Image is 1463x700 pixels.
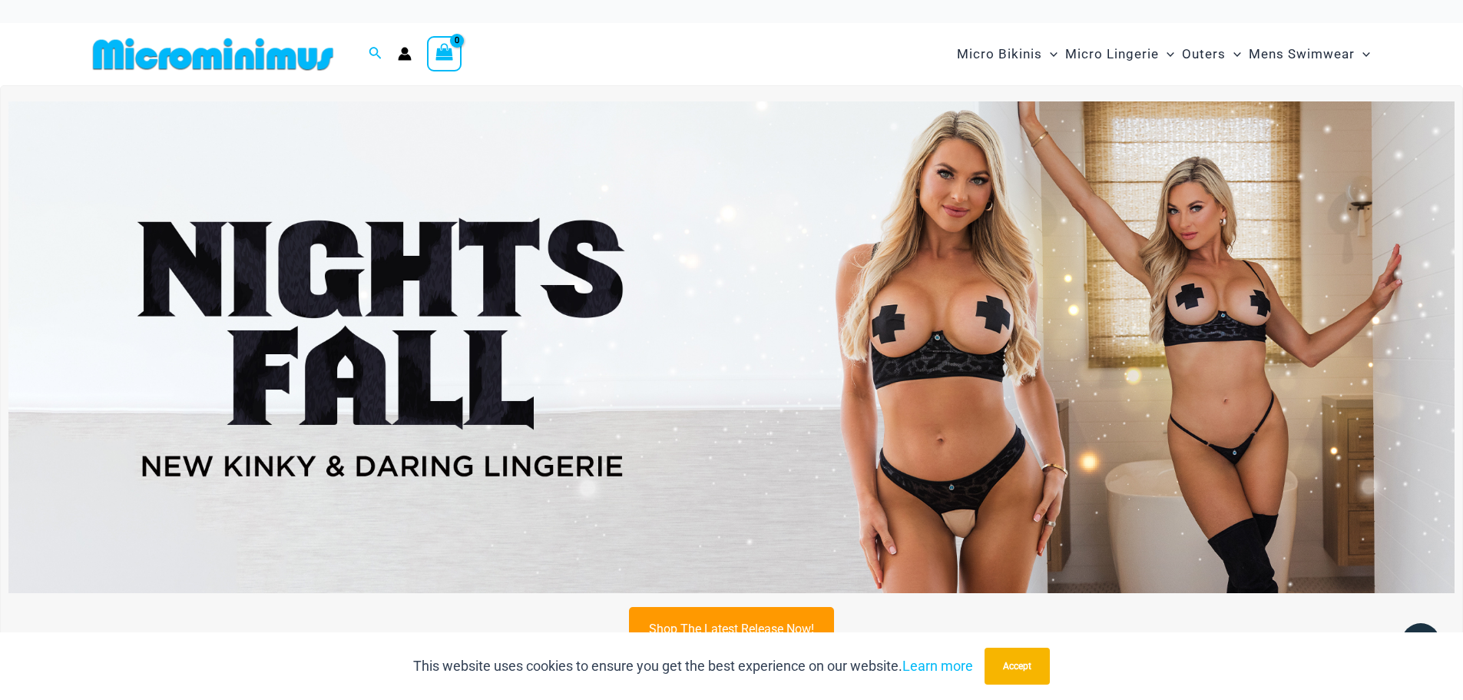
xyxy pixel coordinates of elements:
a: Micro BikinisMenu ToggleMenu Toggle [953,31,1061,78]
span: Menu Toggle [1159,35,1174,74]
a: OutersMenu ToggleMenu Toggle [1178,31,1245,78]
p: This website uses cookies to ensure you get the best experience on our website. [413,655,973,678]
button: Accept [985,648,1050,685]
span: Menu Toggle [1226,35,1241,74]
span: Outers [1182,35,1226,74]
a: Shop The Latest Release Now! [629,607,834,651]
a: Mens SwimwearMenu ToggleMenu Toggle [1245,31,1374,78]
span: Micro Lingerie [1065,35,1159,74]
img: MM SHOP LOGO FLAT [87,37,339,71]
img: Night's Fall Silver Leopard Pack [8,101,1455,593]
a: Account icon link [398,47,412,61]
span: Menu Toggle [1355,35,1370,74]
a: Learn more [902,658,973,674]
a: Search icon link [369,45,382,64]
span: Mens Swimwear [1249,35,1355,74]
a: View Shopping Cart, empty [427,36,462,71]
span: Menu Toggle [1042,35,1058,74]
a: Micro LingerieMenu ToggleMenu Toggle [1061,31,1178,78]
span: Micro Bikinis [957,35,1042,74]
nav: Site Navigation [951,28,1377,80]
